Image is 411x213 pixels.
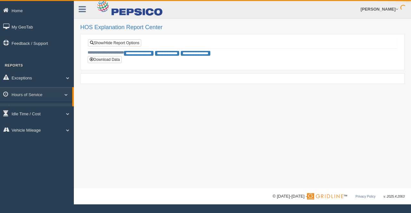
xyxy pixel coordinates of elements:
a: Show/Hide Report Options [88,39,141,46]
button: Download Data [88,56,122,63]
span: v. 2025.4.2063 [384,195,405,198]
a: HOS Explanation Reports [12,103,72,115]
h2: HOS Explanation Report Center [80,24,405,31]
a: Privacy Policy [355,195,375,198]
div: © [DATE]-[DATE] - ™ [273,193,405,200]
img: Gridline [307,193,343,200]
